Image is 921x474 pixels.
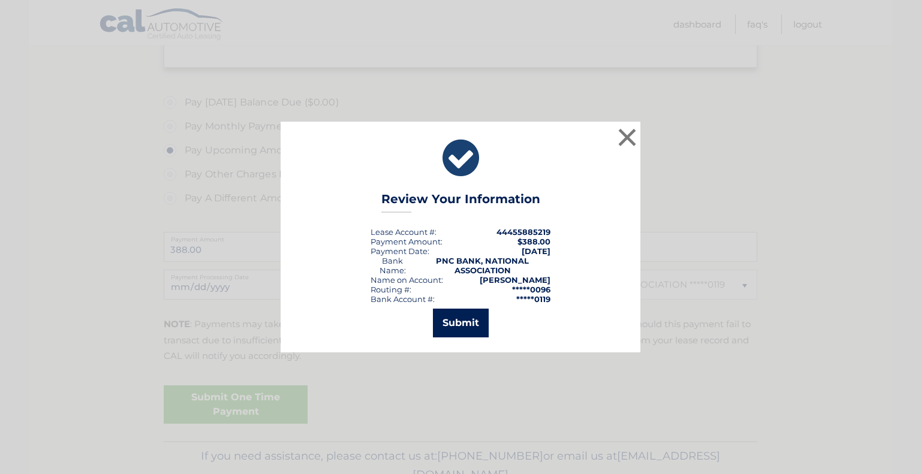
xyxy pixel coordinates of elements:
div: Bank Name: [371,256,414,275]
button: Submit [433,309,489,337]
div: Lease Account #: [371,227,437,237]
span: [DATE] [522,246,550,256]
strong: 44455885219 [496,227,550,237]
div: Name on Account: [371,275,443,285]
div: : [371,246,429,256]
h3: Review Your Information [381,192,540,213]
div: Routing #: [371,285,411,294]
strong: [PERSON_NAME] [480,275,550,285]
div: Bank Account #: [371,294,435,304]
strong: PNC BANK, NATIONAL ASSOCIATION [436,256,529,275]
button: × [615,125,639,149]
span: Payment Date [371,246,428,256]
span: $388.00 [517,237,550,246]
div: Payment Amount: [371,237,443,246]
